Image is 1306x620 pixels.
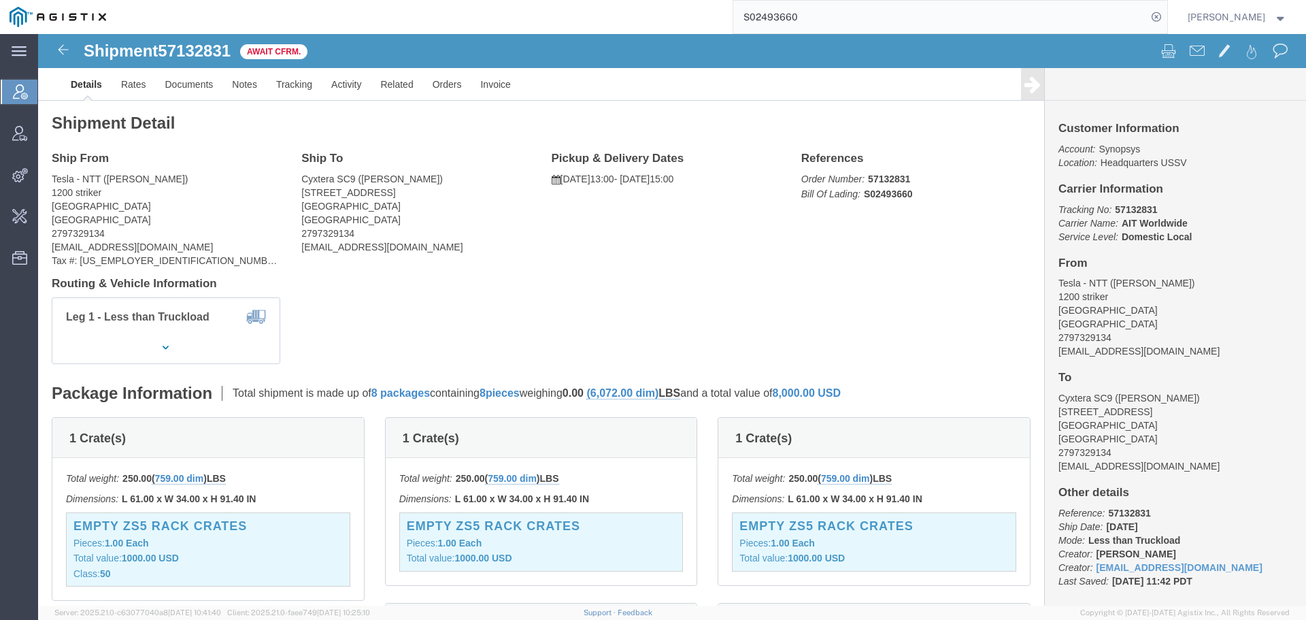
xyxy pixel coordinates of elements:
img: logo [10,7,106,27]
span: Client: 2025.21.0-faee749 [227,608,370,617]
span: [DATE] 10:41:40 [168,608,221,617]
button: [PERSON_NAME] [1187,9,1288,25]
iframe: FS Legacy Container [38,34,1306,606]
span: Kayla Donahue [1188,10,1265,25]
a: Feedback [618,608,652,617]
span: Server: 2025.21.0-c63077040a8 [54,608,221,617]
span: [DATE] 10:25:10 [317,608,370,617]
a: Support [584,608,618,617]
input: Search for shipment number, reference number [733,1,1147,33]
span: Copyright © [DATE]-[DATE] Agistix Inc., All Rights Reserved [1080,607,1290,619]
